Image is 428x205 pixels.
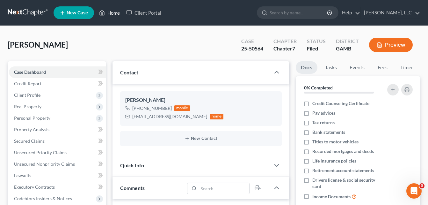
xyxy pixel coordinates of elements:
div: [PERSON_NAME] [125,96,277,104]
span: Codebtors Insiders & Notices [14,196,72,201]
span: Drivers license & social security card [312,177,384,190]
span: Pay advices [312,110,335,116]
input: Search... [199,183,250,194]
div: Case [241,38,263,45]
span: New Case [67,11,88,15]
span: Case Dashboard [14,69,46,75]
a: Help [339,7,360,19]
span: Retirement account statements [312,167,374,174]
span: Comments [120,185,145,191]
span: Contact [120,69,138,75]
a: Timer [395,61,418,74]
a: Secured Claims [9,135,106,147]
a: Executory Contracts [9,181,106,193]
a: Unsecured Nonpriority Claims [9,158,106,170]
span: Credit Report [14,81,41,86]
span: Real Property [14,104,41,109]
span: Credit Counseling Certificate [312,100,369,107]
span: 3 [419,183,424,188]
span: [PERSON_NAME] [8,40,68,49]
div: home [210,114,224,119]
div: Filed [307,45,326,52]
span: Quick Info [120,162,144,168]
div: GAMB [336,45,359,52]
div: Chapter [273,38,297,45]
a: Unsecured Priority Claims [9,147,106,158]
span: 7 [292,45,295,51]
div: 25-50564 [241,45,263,52]
span: Titles to motor vehicles [312,139,359,145]
a: Docs [296,61,317,74]
a: Home [96,7,123,19]
button: Preview [369,38,413,52]
span: Tax returns [312,119,335,126]
span: Recorded mortgages and deeds [312,148,374,155]
iframe: Intercom live chat [406,183,422,199]
span: Client Profile [14,92,40,98]
a: Case Dashboard [9,66,106,78]
span: Lawsuits [14,173,31,178]
a: Fees [372,61,393,74]
a: Tasks [320,61,342,74]
a: Credit Report [9,78,106,89]
span: Property Analysis [14,127,49,132]
div: [PHONE_NUMBER] [132,105,172,111]
span: Life insurance policies [312,158,356,164]
button: New Contact [125,136,277,141]
div: [EMAIL_ADDRESS][DOMAIN_NAME] [132,113,207,120]
span: Bank statements [312,129,345,135]
div: District [336,38,359,45]
a: Property Analysis [9,124,106,135]
a: Client Portal [123,7,164,19]
span: Unsecured Nonpriority Claims [14,161,75,167]
span: Income Documents [312,194,351,200]
a: [PERSON_NAME], LLC [361,7,420,19]
div: Chapter [273,45,297,52]
span: Personal Property [14,115,50,121]
div: mobile [174,105,190,111]
a: Events [345,61,370,74]
span: Unsecured Priority Claims [14,150,67,155]
span: Executory Contracts [14,184,55,190]
input: Search by name... [270,7,328,19]
div: Status [307,38,326,45]
strong: 0% Completed [304,85,333,90]
a: Lawsuits [9,170,106,181]
span: Secured Claims [14,138,45,144]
